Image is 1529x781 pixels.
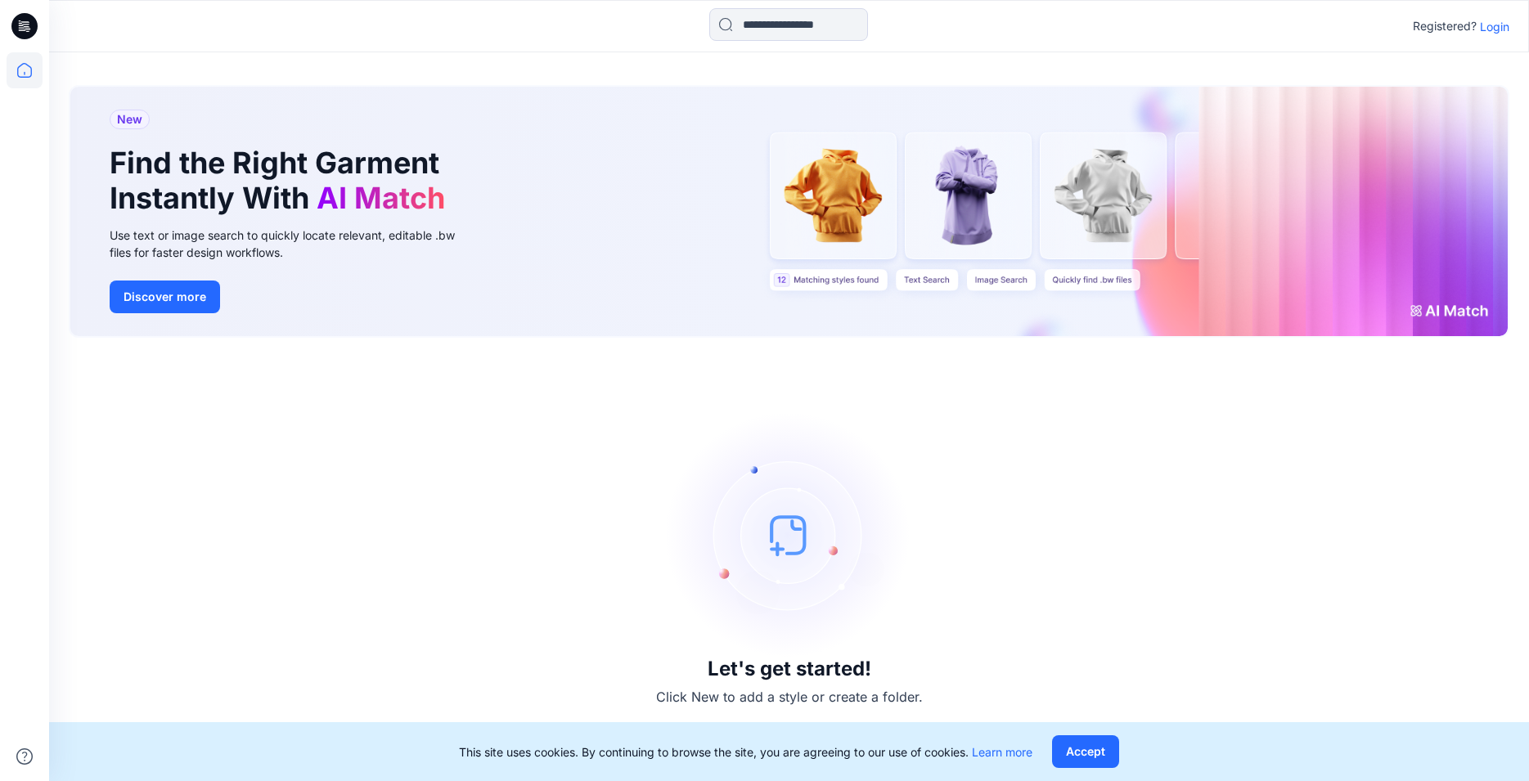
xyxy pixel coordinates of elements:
h3: Let's get started! [708,658,871,680]
button: Accept [1052,735,1119,768]
div: Use text or image search to quickly locate relevant, editable .bw files for faster design workflows. [110,227,478,261]
span: AI Match [317,180,445,216]
h1: Find the Right Garment Instantly With [110,146,453,216]
p: This site uses cookies. By continuing to browse the site, you are agreeing to our use of cookies. [459,743,1032,761]
p: Click New to add a style or create a folder. [656,687,923,707]
img: empty-state-image.svg [667,412,912,658]
a: Learn more [972,745,1032,759]
p: Login [1480,18,1509,35]
button: Discover more [110,281,220,313]
span: New [117,110,142,129]
p: Registered? [1413,16,1477,36]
